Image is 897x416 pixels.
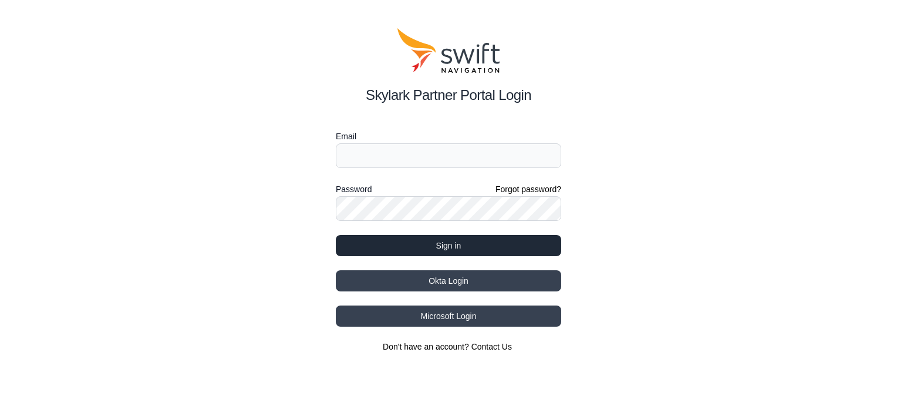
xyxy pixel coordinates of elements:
[336,129,561,143] label: Email
[336,85,561,106] h2: Skylark Partner Portal Login
[336,270,561,291] button: Okta Login
[336,235,561,256] button: Sign in
[336,306,561,327] button: Microsoft Login
[495,183,561,195] a: Forgot password?
[336,182,372,196] label: Password
[336,341,561,353] section: Don't have an account?
[471,342,512,351] a: Contact Us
